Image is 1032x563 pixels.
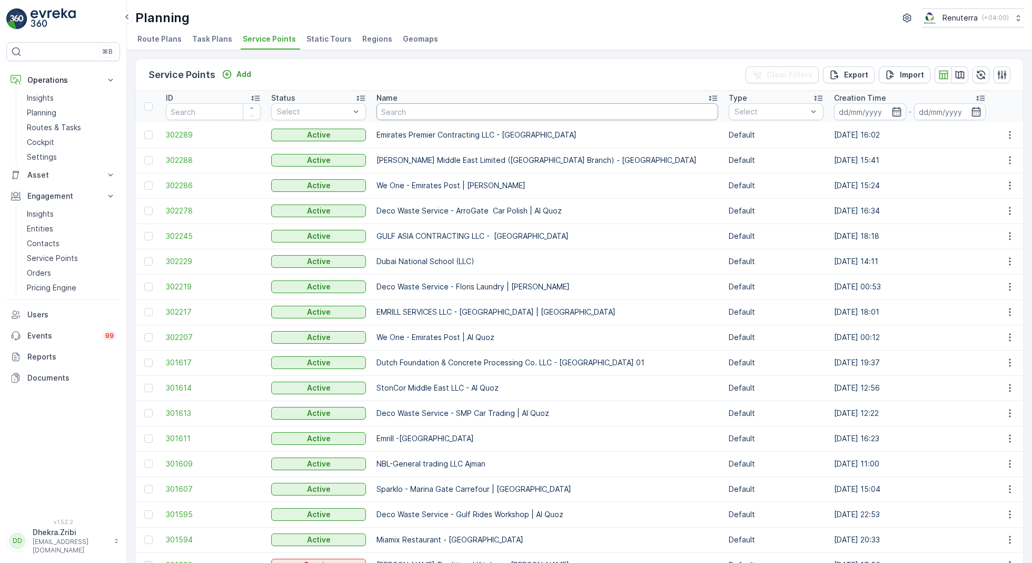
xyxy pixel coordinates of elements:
[6,325,120,346] a: Events99
[376,383,718,393] p: StonCor Middle East LLC - Al Quoz
[376,180,718,191] p: We One - Emirates Post | [PERSON_NAME]
[271,154,366,167] button: Active
[144,257,153,266] div: Toggle Row Selected
[144,181,153,190] div: Toggle Row Selected
[271,230,366,242] button: Active
[307,332,331,343] p: Active
[823,66,875,83] button: Export
[829,502,991,527] td: [DATE] 22:53
[144,207,153,215] div: Toggle Row Selected
[376,231,718,241] p: GULF ASIA CONTRACTING LLC - [GEOGRAPHIC_DATA]
[144,460,153,468] div: Toggle Row Selected
[306,34,352,44] span: Static Tours
[166,130,261,140] span: 302289
[27,331,97,341] p: Events
[166,332,261,343] a: 302207
[33,527,108,538] p: Dhekra.Zribi
[829,299,991,325] td: [DATE] 18:01
[166,433,261,444] span: 301611
[307,459,331,469] p: Active
[729,155,823,166] p: Default
[166,281,261,292] a: 302219
[27,137,54,148] p: Cockpit
[271,432,366,445] button: Active
[166,307,261,317] span: 302217
[6,304,120,325] a: Users
[729,484,823,494] p: Default
[376,93,398,103] p: Name
[23,135,120,150] a: Cockpit
[376,357,718,368] p: Dutch Foundation & Concrete Processing Co. LLC - [GEOGRAPHIC_DATA] 01
[271,483,366,496] button: Active
[729,281,823,292] p: Default
[166,93,173,103] p: ID
[271,407,366,420] button: Active
[829,477,991,502] td: [DATE] 15:04
[376,332,718,343] p: We One - Emirates Post | Al Quoz
[729,408,823,419] p: Default
[271,93,295,103] p: Status
[307,509,331,520] p: Active
[271,458,366,470] button: Active
[166,408,261,419] a: 301613
[102,47,113,56] p: ⌘B
[6,186,120,207] button: Engagement
[271,205,366,217] button: Active
[23,105,120,120] a: Planning
[236,69,251,80] p: Add
[144,232,153,240] div: Toggle Row Selected
[144,485,153,493] div: Toggle Row Selected
[27,75,99,85] p: Operations
[23,150,120,164] a: Settings
[27,108,56,118] p: Planning
[376,155,718,166] p: [PERSON_NAME] Middle East Limited ([GEOGRAPHIC_DATA] Branch) - [GEOGRAPHIC_DATA]
[271,280,366,293] button: Active
[376,281,718,292] p: Deco Waste Service - Floris Laundry | [PERSON_NAME]
[829,148,991,173] td: [DATE] 15:41
[829,198,991,224] td: [DATE] 16:34
[27,152,57,162] p: Settings
[166,231,261,241] a: 302245
[376,433,718,444] p: Emrill -[GEOGRAPHIC_DATA]
[144,333,153,342] div: Toggle Row Selected
[144,510,153,519] div: Toggle Row Selected
[376,103,718,120] input: Search
[729,130,823,140] p: Default
[144,384,153,392] div: Toggle Row Selected
[729,256,823,267] p: Default
[307,180,331,191] p: Active
[166,180,261,191] span: 302286
[6,527,120,555] button: DDDhekra.Zribi[EMAIL_ADDRESS][DOMAIN_NAME]
[166,256,261,267] a: 302229
[105,332,114,340] p: 99
[729,180,823,191] p: Default
[376,256,718,267] p: Dubai National School (LLC)
[23,251,120,266] a: Service Points
[729,231,823,241] p: Default
[376,206,718,216] p: Deco Waste Service - ArroGate Car Polish | Al Quoz
[137,34,182,44] span: Route Plans
[166,383,261,393] a: 301614
[829,426,991,451] td: [DATE] 16:23
[829,249,991,274] td: [DATE] 14:11
[6,346,120,367] a: Reports
[166,459,261,469] a: 301609
[307,484,331,494] p: Active
[23,266,120,280] a: Orders
[271,129,366,141] button: Active
[27,122,81,133] p: Routes & Tasks
[166,155,261,166] a: 302288
[271,356,366,369] button: Active
[729,509,823,520] p: Default
[9,532,26,549] div: DD
[27,309,116,320] p: Users
[166,509,261,520] a: 301595
[376,307,718,317] p: EMRILL SERVICES LLC - [GEOGRAPHIC_DATA] | [GEOGRAPHIC_DATA]
[144,283,153,291] div: Toggle Row Selected
[767,70,812,80] p: Clear Filters
[362,34,392,44] span: Regions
